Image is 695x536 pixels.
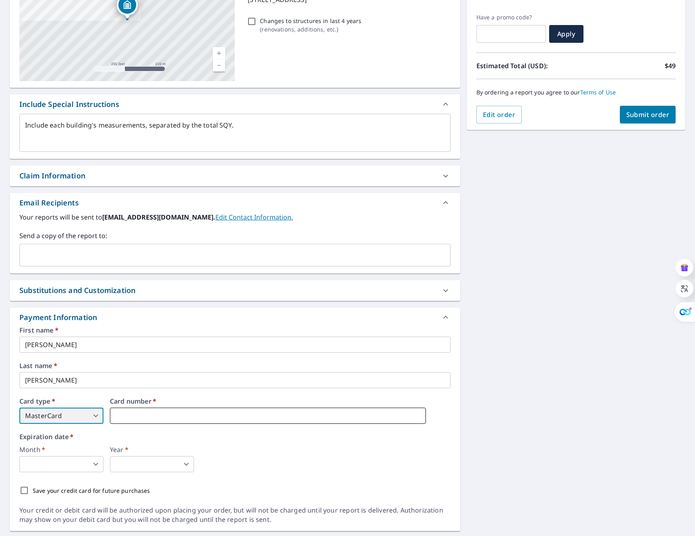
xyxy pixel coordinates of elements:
iframe: secure payment field [110,408,426,424]
label: Card type [19,398,103,404]
div: Include Special Instructions [19,99,119,110]
b: [EMAIL_ADDRESS][DOMAIN_NAME]. [102,213,215,222]
label: Your reports will be sent to [19,212,451,222]
p: Save your credit card for future purchases [33,486,150,495]
p: ( renovations, additions, etc. ) [260,25,361,33]
span: Edit order [483,110,516,119]
div: ​ [110,456,194,472]
label: Have a promo code? [476,14,546,21]
label: Send a copy of the report to: [19,231,451,241]
div: Claim Information [10,165,460,186]
a: Terms of Use [580,88,616,96]
a: EditContactInfo [215,213,293,222]
label: First name [19,327,451,333]
label: Month [19,446,103,453]
button: Apply [549,25,583,43]
p: $49 [665,61,676,71]
span: Submit order [626,110,670,119]
label: Last name [19,362,451,369]
div: Include Special Instructions [10,94,460,114]
div: Substitutions and Customization [19,285,135,296]
label: Year [110,446,194,453]
p: By ordering a report you agree to our [476,89,676,96]
button: Edit order [476,106,522,124]
label: Expiration date [19,433,451,440]
div: Email Recipients [10,193,460,212]
div: Payment Information [19,312,100,323]
div: Payment Information [10,308,460,327]
div: Claim Information [19,170,85,181]
div: MasterCard [19,408,103,424]
a: Current Level 17, Zoom Out [213,59,225,71]
div: Substitutions and Customization [10,280,460,301]
button: Submit order [620,106,676,124]
div: Email Recipients [19,197,79,208]
textarea: Include each building's measurements, separated by the total SQY. [25,121,445,144]
p: Estimated Total (USD): [476,61,576,71]
label: Card number [110,398,451,404]
div: ​ [19,456,103,472]
div: Your credit or debit card will be authorized upon placing your order, but will not be charged unt... [19,506,451,524]
span: Apply [556,29,577,38]
p: Changes to structures in last 4 years [260,17,361,25]
a: Current Level 17, Zoom In [213,47,225,59]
